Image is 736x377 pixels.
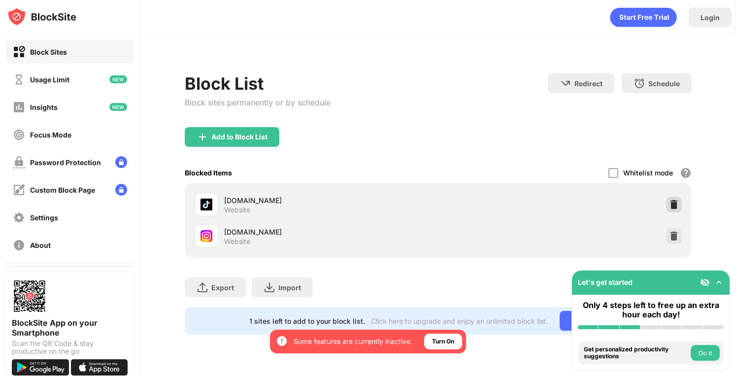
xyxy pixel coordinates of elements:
[185,169,232,177] div: Blocked Items
[224,227,438,237] div: [DOMAIN_NAME]
[294,337,412,346] div: Some features are currently inactive.
[432,337,454,346] div: Turn On
[578,301,724,319] div: Only 4 steps left to free up an extra hour each day!
[30,103,58,111] div: Insights
[12,278,47,314] img: options-page-qr-code.png
[623,169,673,177] div: Whitelist mode
[211,283,234,292] div: Export
[578,278,633,286] div: Let's get started
[224,195,438,206] div: [DOMAIN_NAME]
[560,311,627,331] div: Go Unlimited
[224,206,250,214] div: Website
[13,239,25,251] img: about-off.svg
[7,7,76,27] img: logo-blocksite.svg
[12,340,128,355] div: Scan the QR Code & stay productive on the go
[574,79,602,88] div: Redirect
[211,133,268,141] div: Add to Block List
[12,318,128,338] div: BlockSite App on your Smartphone
[224,237,250,246] div: Website
[13,156,25,169] img: password-protection-off.svg
[276,335,288,347] img: error-circle-white.svg
[30,213,58,222] div: Settings
[185,98,331,107] div: Block sites permanently or by schedule
[701,13,720,22] div: Login
[30,131,71,139] div: Focus Mode
[115,156,127,168] img: lock-menu.svg
[109,103,127,111] img: new-icon.svg
[30,158,101,167] div: Password Protection
[13,211,25,224] img: settings-off.svg
[700,277,710,287] img: eye-not-visible.svg
[201,199,212,210] img: favicons
[13,101,25,113] img: insights-off.svg
[109,75,127,83] img: new-icon.svg
[30,186,95,194] div: Custom Block Page
[30,241,51,249] div: About
[13,129,25,141] img: focus-off.svg
[714,277,724,287] img: omni-setup-toggle.svg
[115,184,127,196] img: lock-menu.svg
[13,73,25,86] img: time-usage-off.svg
[30,75,69,84] div: Usage Limit
[71,359,128,376] img: download-on-the-app-store.svg
[201,230,212,242] img: favicons
[584,346,688,360] div: Get personalized productivity suggestions
[13,46,25,58] img: block-on.svg
[249,317,365,325] div: 1 sites left to add to your block list.
[30,48,67,56] div: Block Sites
[13,184,25,196] img: customize-block-page-off.svg
[691,345,720,361] button: Do it
[278,283,301,292] div: Import
[185,73,331,94] div: Block List
[648,79,680,88] div: Schedule
[12,359,69,376] img: get-it-on-google-play.svg
[371,317,548,325] div: Click here to upgrade and enjoy an unlimited block list.
[610,7,677,27] div: animation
